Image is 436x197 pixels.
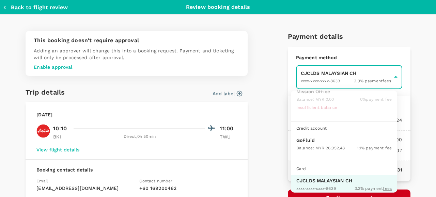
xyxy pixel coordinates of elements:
[355,185,392,192] span: 3.3 % payment
[296,137,392,144] p: GoFluid
[296,177,392,184] p: CJCLDS MALAYSIAN CH
[296,186,336,191] span: XXXX-XXXX-XXXX-8639
[296,146,345,150] span: Balance : MYR 26,952.48
[383,186,392,191] u: fees
[296,166,306,171] span: Card
[296,126,327,131] span: Credit account
[357,146,392,150] span: 1.1 % payment fee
